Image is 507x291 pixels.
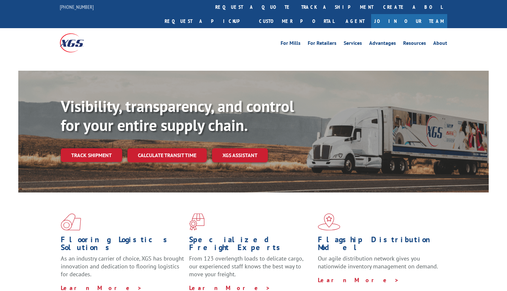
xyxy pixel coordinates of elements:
h1: Flagship Distribution Model [318,236,441,255]
a: Join Our Team [371,14,447,28]
span: Our agile distribution network gives you nationwide inventory management on demand. [318,255,438,270]
a: XGS ASSISTANT [212,148,268,162]
a: Calculate transit time [127,148,207,162]
a: Services [344,41,362,48]
a: Customer Portal [254,14,339,28]
a: [PHONE_NUMBER] [60,4,94,10]
a: For Mills [281,41,301,48]
b: Visibility, transparency, and control for your entire supply chain. [61,96,294,135]
a: Advantages [369,41,396,48]
a: Learn More > [318,276,399,284]
p: From 123 overlength loads to delicate cargo, our experienced staff knows the best way to move you... [189,255,313,284]
a: About [433,41,447,48]
a: Track shipment [61,148,122,162]
a: Agent [339,14,371,28]
img: xgs-icon-flagship-distribution-model-red [318,213,340,230]
img: xgs-icon-total-supply-chain-intelligence-red [61,213,81,230]
img: xgs-icon-focused-on-flooring-red [189,213,204,230]
a: Request a pickup [160,14,254,28]
h1: Flooring Logistics Solutions [61,236,184,255]
a: For Retailers [308,41,336,48]
span: As an industry carrier of choice, XGS has brought innovation and dedication to flooring logistics... [61,255,184,278]
a: Resources [403,41,426,48]
h1: Specialized Freight Experts [189,236,313,255]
